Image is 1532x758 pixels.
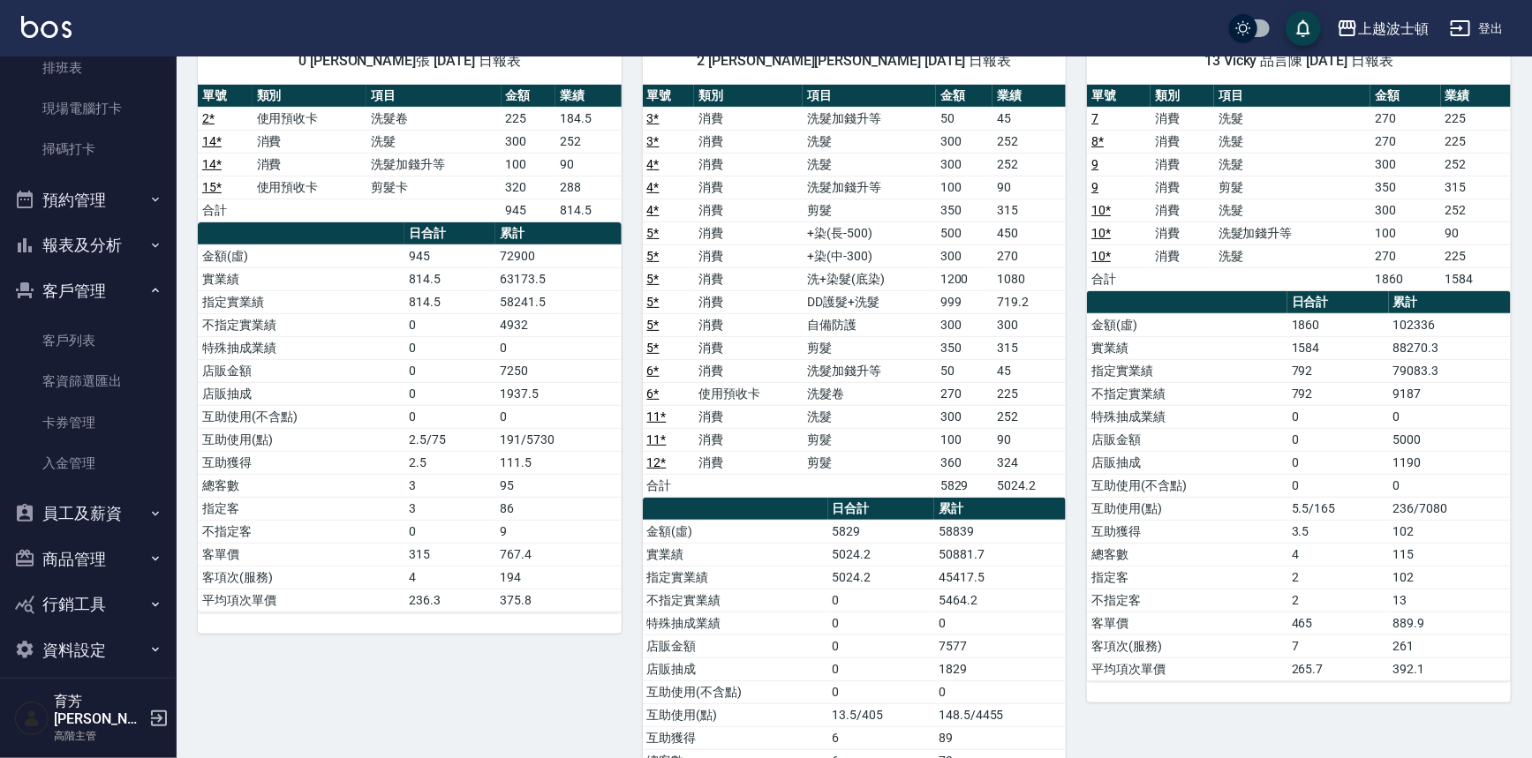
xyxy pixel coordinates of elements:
[404,428,495,451] td: 2.5/75
[934,543,1066,566] td: 50881.7
[198,382,404,405] td: 店販抽成
[643,703,828,726] td: 互助使用(點)
[7,320,170,361] a: 客戶列表
[1389,313,1511,336] td: 102336
[828,498,935,521] th: 日合計
[366,85,501,108] th: 項目
[253,107,367,130] td: 使用預收卡
[198,267,404,290] td: 實業績
[495,222,622,245] th: 累計
[502,176,556,199] td: 320
[1358,18,1429,40] div: 上越波士頓
[1087,634,1287,657] td: 客項次(服務)
[643,634,828,657] td: 店販金額
[992,382,1066,405] td: 225
[1287,543,1389,566] td: 4
[992,107,1066,130] td: 45
[366,130,501,153] td: 洗髮
[1287,336,1389,359] td: 1584
[992,244,1066,267] td: 270
[404,543,495,566] td: 315
[936,359,993,382] td: 50
[936,336,993,359] td: 350
[1389,291,1511,314] th: 累計
[1389,520,1511,543] td: 102
[694,153,803,176] td: 消費
[1287,612,1389,634] td: 465
[1151,153,1214,176] td: 消費
[198,589,404,612] td: 平均項次單價
[21,16,72,38] img: Logo
[803,267,936,290] td: 洗+染髮(底染)
[198,451,404,474] td: 互助獲得
[992,267,1066,290] td: 1080
[1370,244,1440,267] td: 270
[198,520,404,543] td: 不指定客
[198,359,404,382] td: 店販金額
[694,267,803,290] td: 消費
[1389,543,1511,566] td: 115
[1087,657,1287,680] td: 平均項次單價
[934,589,1066,612] td: 5464.2
[992,474,1066,497] td: 5024.2
[1091,157,1098,171] a: 9
[7,88,170,129] a: 現場電腦打卡
[936,221,993,244] td: 500
[1287,382,1389,405] td: 792
[1087,336,1287,359] td: 實業績
[495,474,622,497] td: 95
[934,703,1066,726] td: 148.5/4455
[936,382,993,405] td: 270
[198,428,404,451] td: 互助使用(點)
[495,543,622,566] td: 767.4
[1214,176,1371,199] td: 剪髮
[198,290,404,313] td: 指定實業績
[502,153,556,176] td: 100
[14,701,49,736] img: Person
[7,177,170,223] button: 預約管理
[828,520,935,543] td: 5829
[1151,130,1214,153] td: 消費
[1287,428,1389,451] td: 0
[643,543,828,566] td: 實業績
[1370,85,1440,108] th: 金額
[555,107,621,130] td: 184.5
[555,153,621,176] td: 90
[7,582,170,627] button: 行銷工具
[555,85,621,108] th: 業績
[934,566,1066,589] td: 45417.5
[404,222,495,245] th: 日合計
[643,589,828,612] td: 不指定實業績
[198,336,404,359] td: 特殊抽成業績
[934,498,1066,521] th: 累計
[366,176,501,199] td: 剪髮卡
[198,313,404,336] td: 不指定實業績
[253,130,367,153] td: 消費
[404,405,495,428] td: 0
[1087,85,1151,108] th: 單號
[1389,359,1511,382] td: 79083.3
[992,451,1066,474] td: 324
[555,176,621,199] td: 288
[198,244,404,267] td: 金額(虛)
[936,290,993,313] td: 999
[502,85,556,108] th: 金額
[1389,405,1511,428] td: 0
[643,680,828,703] td: 互助使用(不含點)
[495,336,622,359] td: 0
[803,382,936,405] td: 洗髮卷
[404,382,495,405] td: 0
[828,726,935,749] td: 6
[7,129,170,169] a: 掃碼打卡
[803,107,936,130] td: 洗髮加錢升等
[1389,634,1511,657] td: 261
[1441,176,1511,199] td: 315
[828,634,935,657] td: 0
[1214,244,1371,267] td: 洗髮
[404,566,495,589] td: 4
[404,589,495,612] td: 236.3
[1087,543,1287,566] td: 總客數
[54,693,144,728] h5: 育芳[PERSON_NAME]
[1087,359,1287,382] td: 指定實業績
[1389,497,1511,520] td: 236/7080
